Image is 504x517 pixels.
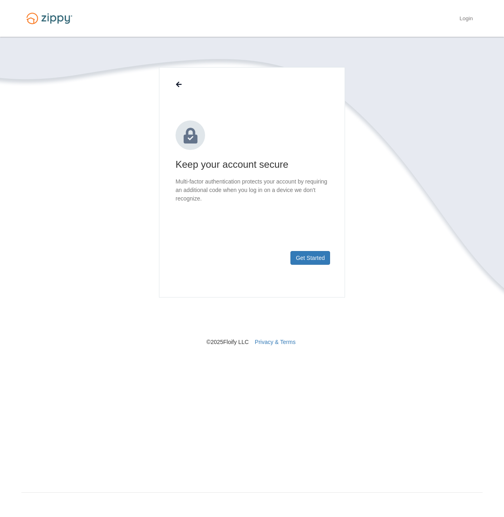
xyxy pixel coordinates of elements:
[21,9,77,28] img: Logo
[290,251,330,265] button: Get Started
[460,15,473,23] a: Login
[255,339,296,345] a: Privacy & Terms
[176,158,328,171] h1: Keep your account secure
[176,177,328,203] p: Multi-factor authentication protects your account by requiring an additional code when you log in...
[21,298,483,346] nav: © 2025 Floify LLC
